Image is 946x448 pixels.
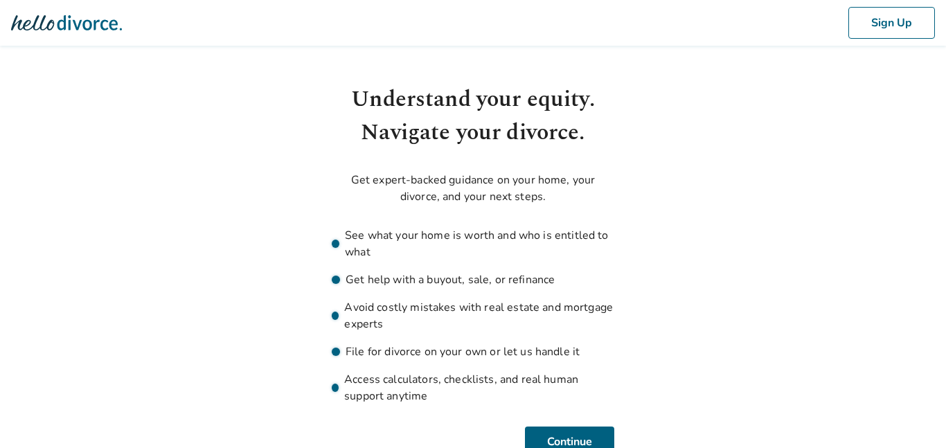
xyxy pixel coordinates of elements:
[332,83,614,150] h1: Understand your equity. Navigate your divorce.
[332,371,614,404] li: Access calculators, checklists, and real human support anytime
[848,7,935,39] button: Sign Up
[332,172,614,205] p: Get expert-backed guidance on your home, your divorce, and your next steps.
[11,9,122,37] img: Hello Divorce Logo
[332,227,614,260] li: See what your home is worth and who is entitled to what
[332,271,614,288] li: Get help with a buyout, sale, or refinance
[332,299,614,332] li: Avoid costly mistakes with real estate and mortgage experts
[332,343,614,360] li: File for divorce on your own or let us handle it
